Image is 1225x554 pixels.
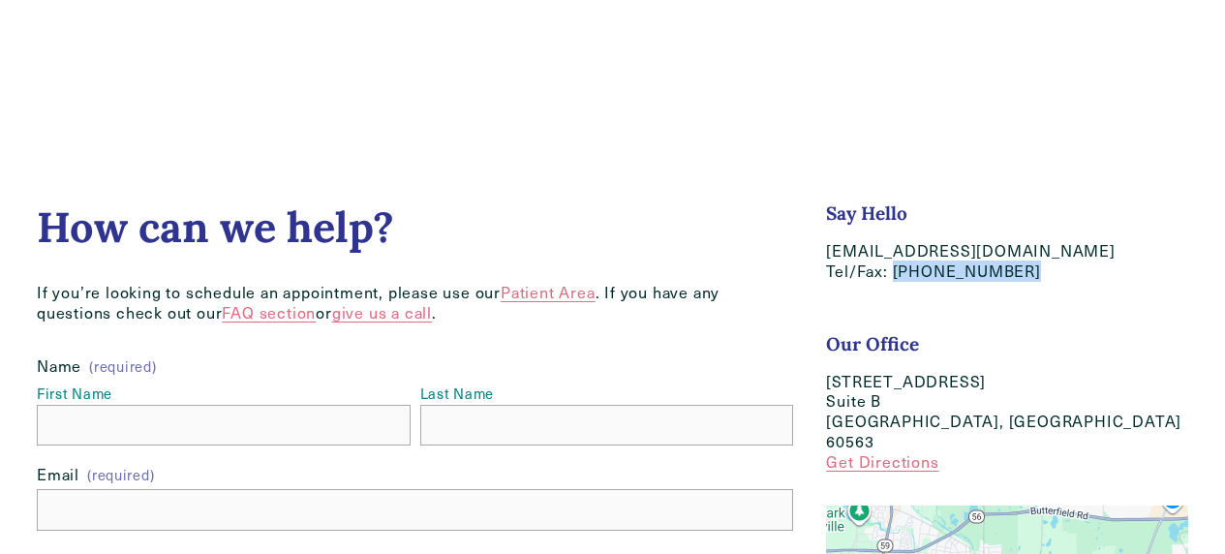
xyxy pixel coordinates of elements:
strong: Say Hello [826,201,907,225]
div: First Name [37,385,411,405]
p: If you’re looking to schedule an appointment, please use our . If you have any questions check ou... [37,283,793,323]
div: Last Name [420,385,794,405]
span: Email [37,465,79,485]
h2: How can we help? [37,201,793,252]
p: [STREET_ADDRESS] Suite B [GEOGRAPHIC_DATA], [GEOGRAPHIC_DATA] 60563 [826,372,1188,473]
strong: Our Office [826,332,919,355]
a: give us a call [332,302,432,323]
span: (required) [87,466,154,484]
a: Patient Area [501,282,596,302]
span: (required) [89,359,156,373]
a: Get Directions [826,451,938,472]
a: FAQ section [222,302,316,323]
span: Name [37,356,81,377]
p: [EMAIL_ADDRESS][DOMAIN_NAME] Tel/Fax: [PHONE_NUMBER] [826,241,1188,282]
